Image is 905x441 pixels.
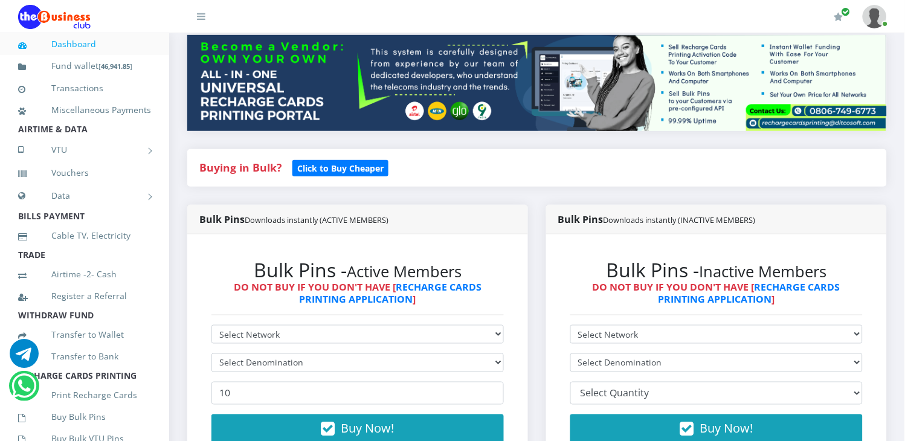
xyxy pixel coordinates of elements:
[341,420,395,437] span: Buy Now!
[347,261,462,282] small: Active Members
[18,159,151,187] a: Vouchers
[18,74,151,102] a: Transactions
[18,381,151,409] a: Print Recharge Cards
[18,135,151,165] a: VTU
[18,260,151,288] a: Airtime -2- Cash
[234,280,481,305] strong: DO NOT BUY IF YOU DON'T HAVE [ ]
[297,163,384,174] b: Click to Buy Cheaper
[18,403,151,431] a: Buy Bulk Pins
[18,343,151,370] a: Transfer to Bank
[863,5,887,28] img: User
[10,348,39,368] a: Chat for support
[18,5,91,29] img: Logo
[593,280,840,305] strong: DO NOT BUY IF YOU DON'T HAVE [ ]
[18,282,151,310] a: Register a Referral
[101,62,130,71] b: 46,941.85
[199,160,282,175] strong: Buying in Bulk?
[18,222,151,249] a: Cable TV, Electricity
[211,382,504,405] input: Enter Quantity
[211,259,504,282] h2: Bulk Pins -
[300,280,482,305] a: RECHARGE CARDS PRINTING APPLICATION
[11,381,36,401] a: Chat for support
[98,62,132,71] small: [ ]
[700,261,827,282] small: Inactive Members
[18,30,151,58] a: Dashboard
[187,35,887,131] img: multitenant_rcp.png
[570,259,863,282] h2: Bulk Pins -
[199,213,388,226] strong: Bulk Pins
[18,181,151,211] a: Data
[292,160,388,175] a: Click to Buy Cheaper
[659,280,841,305] a: RECHARGE CARDS PRINTING APPLICATION
[245,214,388,225] small: Downloads instantly (ACTIVE MEMBERS)
[834,12,843,22] i: Renew/Upgrade Subscription
[700,420,753,437] span: Buy Now!
[18,52,151,80] a: Fund wallet[46,941.85]
[18,321,151,349] a: Transfer to Wallet
[842,7,851,16] span: Renew/Upgrade Subscription
[558,213,756,226] strong: Bulk Pins
[604,214,756,225] small: Downloads instantly (INACTIVE MEMBERS)
[18,96,151,124] a: Miscellaneous Payments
